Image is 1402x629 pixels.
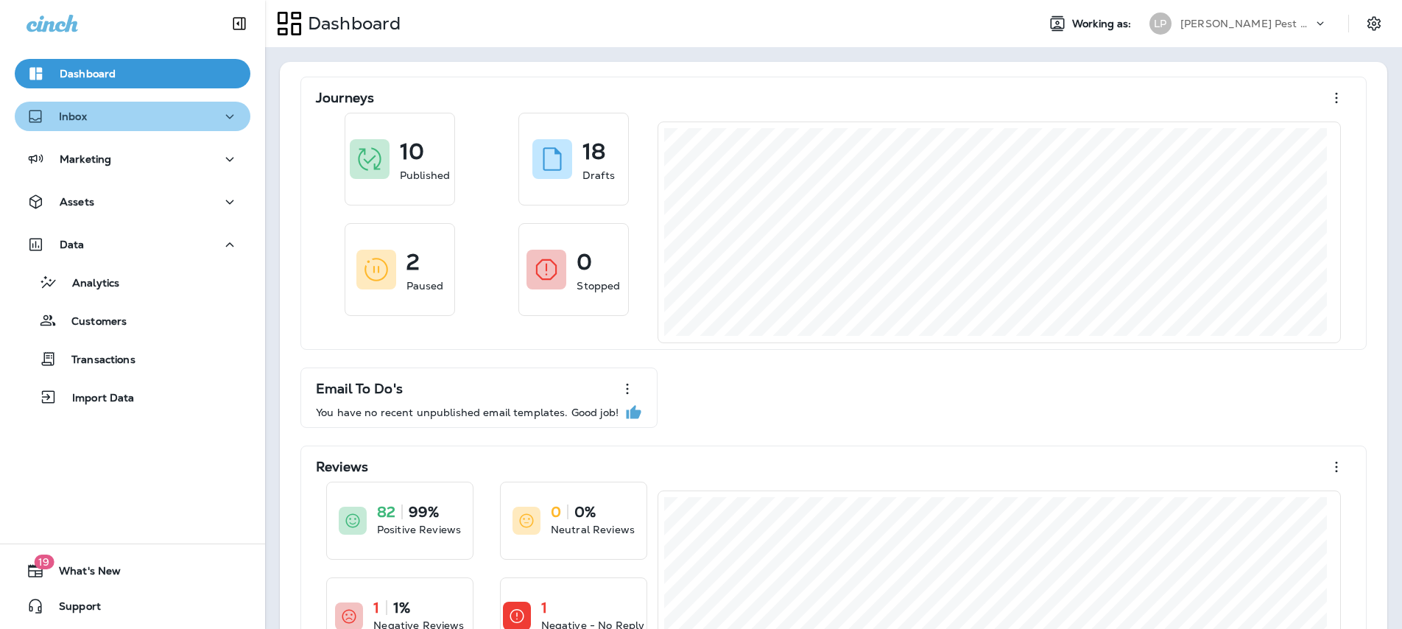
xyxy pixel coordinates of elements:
p: Stopped [577,278,620,293]
button: Transactions [15,343,250,374]
p: 0 [577,255,592,270]
p: 2 [406,255,420,270]
p: Drafts [582,168,615,183]
p: 1% [393,600,410,615]
p: Email To Do's [316,382,403,396]
p: Marketing [60,153,111,165]
button: Support [15,591,250,621]
p: Reviews [316,460,368,474]
button: Assets [15,187,250,217]
span: Working as: [1072,18,1135,30]
p: Analytics [57,277,119,291]
p: 1 [373,600,379,615]
p: Dashboard [60,68,116,80]
button: Marketing [15,144,250,174]
p: Neutral Reviews [551,522,635,537]
span: What's New [44,565,121,583]
p: Paused [406,278,444,293]
button: Customers [15,305,250,336]
p: Inbox [59,110,87,122]
p: Data [60,239,85,250]
p: Customers [57,315,127,329]
p: Published [400,168,450,183]
span: Support [44,600,101,618]
button: Data [15,230,250,259]
p: [PERSON_NAME] Pest Control [1180,18,1313,29]
p: Positive Reviews [377,522,461,537]
p: 0 [551,505,561,519]
p: 99% [409,505,439,519]
button: Dashboard [15,59,250,88]
button: Import Data [15,382,250,412]
div: LP [1149,13,1172,35]
p: 18 [582,144,605,159]
p: Dashboard [302,13,401,35]
button: Settings [1361,10,1387,37]
p: 10 [400,144,424,159]
button: Inbox [15,102,250,131]
p: 1 [541,600,547,615]
p: Journeys [316,91,374,105]
button: Analytics [15,267,250,298]
p: 0% [574,505,596,519]
button: 19What's New [15,556,250,586]
p: Assets [60,196,94,208]
p: You have no recent unpublished email templates. Good job! [316,407,619,418]
p: Import Data [57,392,135,406]
button: Collapse Sidebar [219,9,260,38]
p: Transactions [57,354,135,368]
p: 82 [377,505,395,519]
span: 19 [34,555,54,569]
